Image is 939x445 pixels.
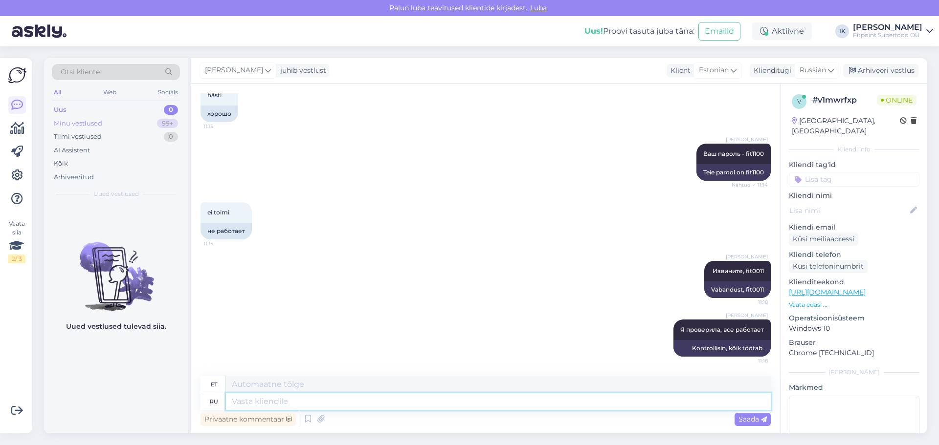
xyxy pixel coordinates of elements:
[696,164,771,181] div: Teie parool on fit1100
[789,191,919,201] p: Kliendi nimi
[789,260,868,273] div: Küsi telefoninumbrit
[8,219,25,263] div: Vaata siia
[789,250,919,260] p: Kliendi telefon
[752,22,812,40] div: Aktiivne
[789,338,919,348] p: Brauser
[54,159,68,169] div: Kõik
[731,181,768,189] span: Nähtud ✓ 11:14
[789,222,919,233] p: Kliendi email
[789,277,919,287] p: Klienditeekond
[789,348,919,358] p: Chrome [TECHNICAL_ID]
[853,23,922,31] div: [PERSON_NAME]
[54,146,90,155] div: AI Assistent
[8,254,25,263] div: 2 / 3
[726,312,768,319] span: [PERSON_NAME]
[203,240,240,247] span: 11:15
[835,24,849,38] div: IK
[792,116,900,136] div: [GEOGRAPHIC_DATA], [GEOGRAPHIC_DATA]
[789,300,919,309] p: Vaata edasi ...
[726,253,768,260] span: [PERSON_NAME]
[207,209,229,216] span: ei toimi
[44,225,188,313] img: No chats
[211,376,217,393] div: et
[713,267,764,275] span: Извините, fit0011
[738,415,767,424] span: Saada
[201,106,238,122] div: хорошо
[877,95,917,106] span: Online
[54,105,67,115] div: Uus
[680,326,764,333] span: Я проверила, все работает
[789,368,919,377] div: [PERSON_NAME]
[157,119,178,128] div: 99+
[156,86,180,99] div: Socials
[789,160,919,170] p: Kliendi tag'id
[584,25,694,37] div: Proovi tasuta juba täna:
[276,65,326,76] div: juhib vestlust
[673,340,771,357] div: Kontrollisin, kõik töötab.
[843,64,918,77] div: Arhiveeri vestlus
[789,323,919,334] p: Windows 10
[205,65,263,76] span: [PERSON_NAME]
[52,86,63,99] div: All
[54,172,94,182] div: Arhiveeritud
[789,145,919,154] div: Kliendi info
[789,382,919,393] p: Märkmed
[201,413,296,426] div: Privaatne kommentaar
[699,65,729,76] span: Estonian
[726,136,768,143] span: [PERSON_NAME]
[207,91,222,99] span: hästi
[93,190,139,198] span: Uued vestlused
[750,65,791,76] div: Klienditugi
[731,357,768,364] span: 11:18
[789,205,908,216] input: Lisa nimi
[54,132,102,142] div: Tiimi vestlused
[698,22,740,41] button: Emailid
[812,94,877,106] div: # v1mwrfxp
[8,66,26,85] img: Askly Logo
[789,172,919,187] input: Lisa tag
[164,105,178,115] div: 0
[789,233,858,246] div: Küsi meiliaadressi
[54,119,102,128] div: Minu vestlused
[667,65,691,76] div: Klient
[853,23,933,39] a: [PERSON_NAME]Fitpoint Superfood OÜ
[789,313,919,323] p: Operatsioonisüsteem
[66,321,166,332] p: Uued vestlused tulevad siia.
[797,98,801,105] span: v
[203,123,240,130] span: 11:13
[61,67,100,77] span: Otsi kliente
[789,288,866,297] a: [URL][DOMAIN_NAME]
[853,31,922,39] div: Fitpoint Superfood OÜ
[210,393,218,410] div: ru
[584,26,603,36] b: Uus!
[164,132,178,142] div: 0
[101,86,118,99] div: Web
[703,150,764,157] span: Ваш пароль - fit1100
[800,65,826,76] span: Russian
[704,281,771,298] div: Vabandust, fit0011
[201,223,252,239] div: не работает
[527,3,550,12] span: Luba
[731,298,768,306] span: 11:18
